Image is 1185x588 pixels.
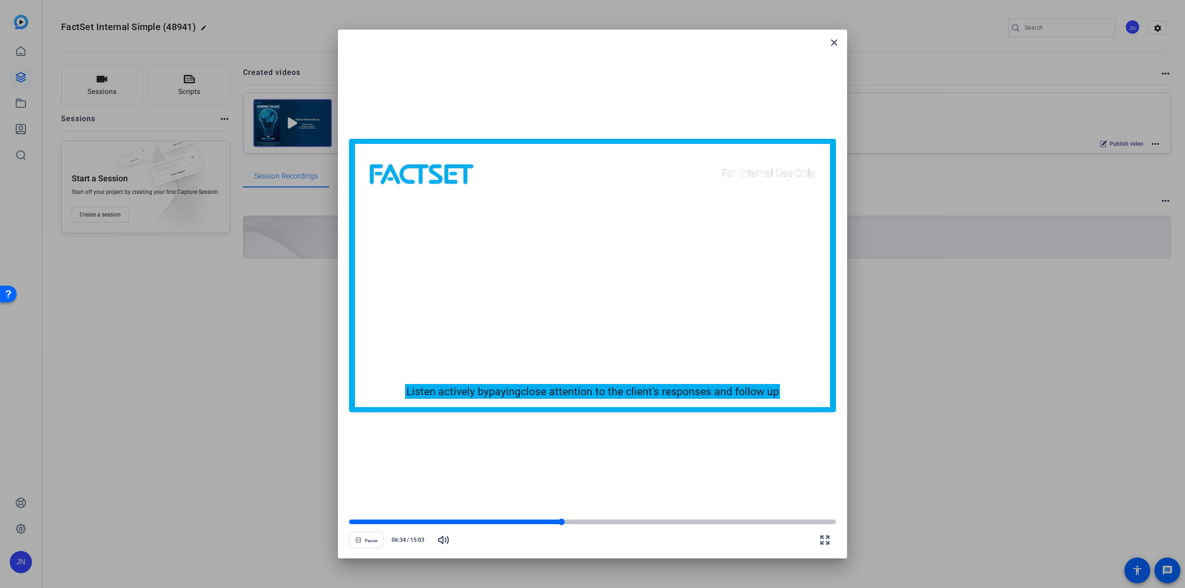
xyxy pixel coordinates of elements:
[349,532,383,548] button: Pause
[387,536,406,544] span: 06:34
[365,538,377,544] span: Pause
[410,536,429,544] span: 15:03
[829,37,840,48] mat-icon: close
[387,536,429,544] div: /
[432,529,455,551] button: Mute
[814,529,836,551] button: Fullscreen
